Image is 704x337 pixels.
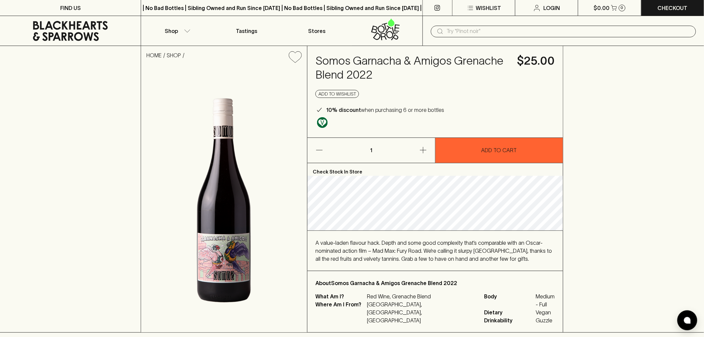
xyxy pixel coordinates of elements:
[146,52,162,58] a: HOME
[684,317,691,324] img: bubble-icon
[536,308,555,316] span: Vegan
[315,279,555,287] p: About Somos Garnacha & Amigos Grenache Blend 2022
[167,52,181,58] a: SHOP
[315,300,365,324] p: Where Am I From?
[484,308,534,316] span: Dietary
[326,107,361,113] b: 10% discount
[315,116,329,130] a: Made without the use of any animal products.
[141,16,211,46] button: Shop
[315,90,359,98] button: Add to wishlist
[363,138,379,163] p: 1
[315,240,552,262] span: A value-laden flavour hack. Depth and some good complexity that’s comparable with an Oscar-nomina...
[447,26,691,37] input: Try "Pinot noir"
[282,16,352,46] a: Stores
[236,27,257,35] p: Tastings
[481,146,517,154] p: ADD TO CART
[536,316,555,324] span: Guzzle
[286,49,304,66] button: Add to wishlist
[212,16,282,46] a: Tastings
[517,54,555,68] h4: $25.00
[367,292,476,300] p: Red Wine, Grenache Blend
[308,27,326,35] p: Stores
[484,316,534,324] span: Drinkability
[165,27,178,35] p: Shop
[141,68,307,332] img: 32045.png
[436,138,563,163] button: ADD TO CART
[315,54,509,82] h4: Somos Garnacha & Amigos Grenache Blend 2022
[307,163,563,176] p: Check Stock In Store
[315,292,365,300] p: What Am I?
[594,4,610,12] p: $0.00
[60,4,81,12] p: FIND US
[367,300,476,324] p: [GEOGRAPHIC_DATA], [GEOGRAPHIC_DATA], [GEOGRAPHIC_DATA]
[621,6,623,10] p: 0
[658,4,688,12] p: Checkout
[317,117,328,128] img: Vegan
[326,106,444,114] p: when purchasing 6 or more bottles
[536,292,555,308] span: Medium - Full
[484,292,534,308] span: Body
[544,4,560,12] p: Login
[476,4,501,12] p: Wishlist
